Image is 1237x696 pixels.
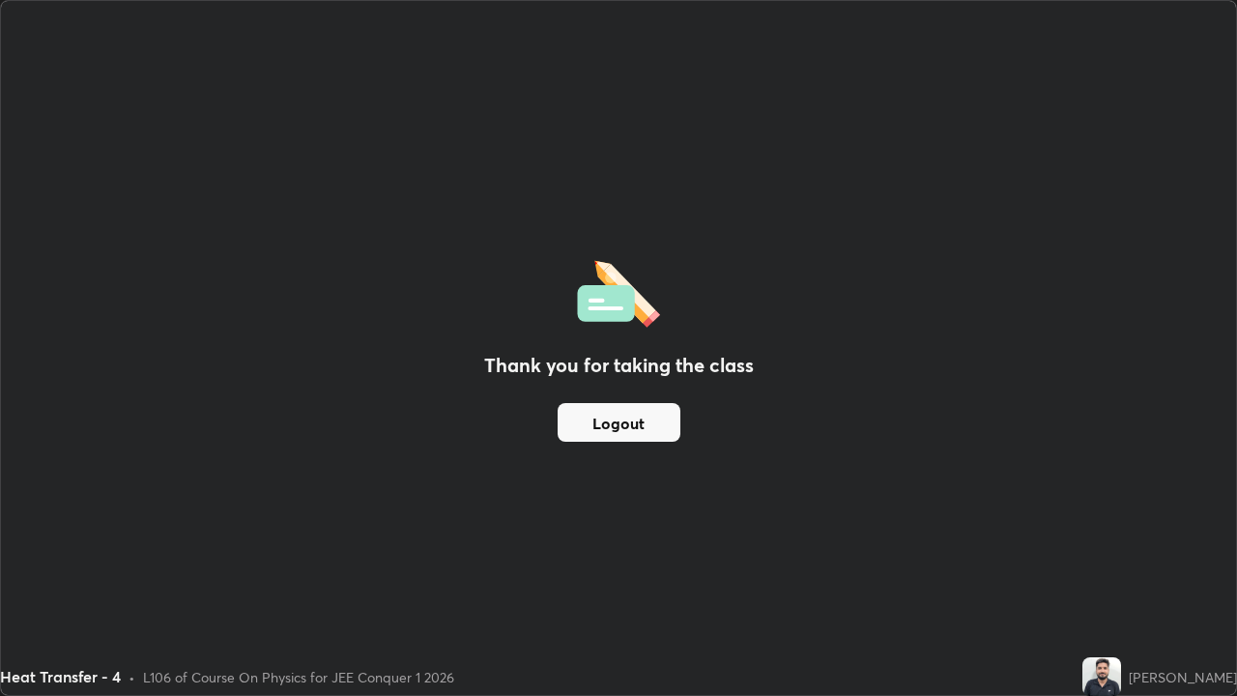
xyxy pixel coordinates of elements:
[484,351,754,380] h2: Thank you for taking the class
[129,667,135,687] div: •
[143,667,454,687] div: L106 of Course On Physics for JEE Conquer 1 2026
[558,403,680,442] button: Logout
[1082,657,1121,696] img: d3357a0e3dcb4a65ad3c71fec026961c.jpg
[1129,667,1237,687] div: [PERSON_NAME]
[577,254,660,328] img: offlineFeedback.1438e8b3.svg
